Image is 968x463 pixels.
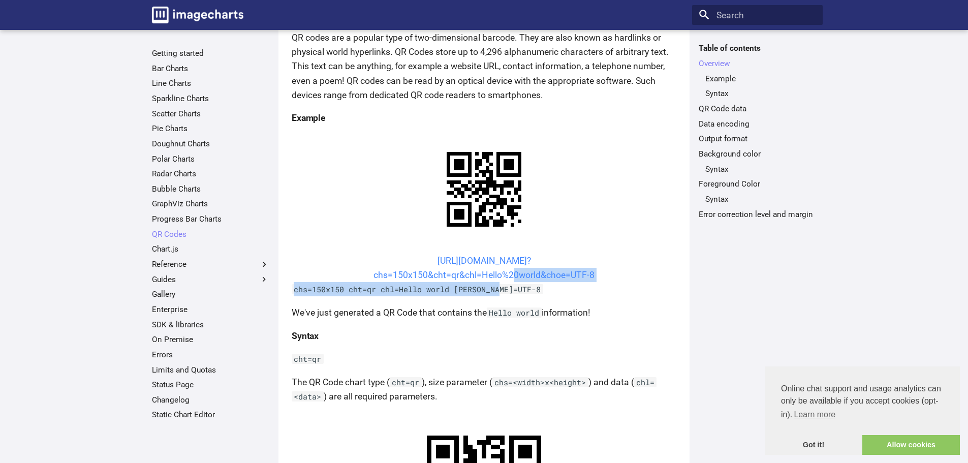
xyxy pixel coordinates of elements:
a: Image-Charts documentation [147,2,248,27]
code: Hello world [487,307,542,318]
a: Sparkline Charts [152,94,269,104]
nav: Background color [699,164,816,174]
a: Syntax [705,164,816,174]
a: dismiss cookie message [765,435,862,455]
a: Overview [699,58,816,69]
input: Search [692,5,823,25]
p: QR codes are a popular type of two-dimensional barcode. They are also known as hardlinks or physi... [292,30,676,102]
a: Pie Charts [152,124,269,134]
img: chart [429,134,539,244]
a: Static Chart Editor [152,410,269,420]
img: logo [152,7,243,23]
a: Limits and Quotas [152,365,269,375]
a: SDK & libraries [152,320,269,330]
a: Bar Charts [152,64,269,74]
code: cht=qr [390,377,422,387]
a: Polar Charts [152,154,269,164]
a: Syntax [705,194,816,204]
h4: Example [292,111,676,125]
a: Syntax [705,88,816,99]
h4: Syntax [292,329,676,343]
span: Online chat support and usage analytics can only be available if you accept cookies (opt-in). [781,383,944,422]
a: Bubble Charts [152,184,269,194]
a: Example [705,74,816,84]
nav: Overview [699,74,816,99]
a: Doughnut Charts [152,139,269,149]
a: Errors [152,350,269,360]
label: Guides [152,274,269,285]
nav: Foreground Color [699,194,816,204]
a: Output format [699,134,816,144]
a: QR Code data [699,104,816,114]
a: GraphViz Charts [152,199,269,209]
a: Chart.js [152,244,269,254]
code: cht=qr [292,354,324,364]
a: Status Page [152,380,269,390]
a: Progress Bar Charts [152,214,269,224]
a: Line Charts [152,78,269,88]
code: chs=150x150 cht=qr chl=Hello world [PERSON_NAME]=UTF-8 [292,284,543,294]
a: Error correction level and margin [699,209,816,220]
a: learn more about cookies [792,407,837,422]
label: Table of contents [692,43,823,53]
nav: Table of contents [692,43,823,219]
code: chs=<width>x<height> [492,377,588,387]
a: Foreground Color [699,179,816,189]
div: cookieconsent [765,366,960,455]
a: Gallery [152,289,269,299]
a: Scatter Charts [152,109,269,119]
a: allow cookies [862,435,960,455]
a: Data encoding [699,119,816,129]
a: On Premise [152,334,269,345]
a: Radar Charts [152,169,269,179]
a: Enterprise [152,304,269,315]
p: We've just generated a QR Code that contains the information! [292,305,676,320]
a: [URL][DOMAIN_NAME]?chs=150x150&cht=qr&chl=Hello%20world&choe=UTF-8 [373,256,595,280]
a: Changelog [152,395,269,405]
a: QR Codes [152,229,269,239]
a: Background color [699,149,816,159]
p: The QR Code chart type ( ), size parameter ( ) and data ( ) are all required parameters. [292,375,676,404]
a: Getting started [152,48,269,58]
label: Reference [152,259,269,269]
